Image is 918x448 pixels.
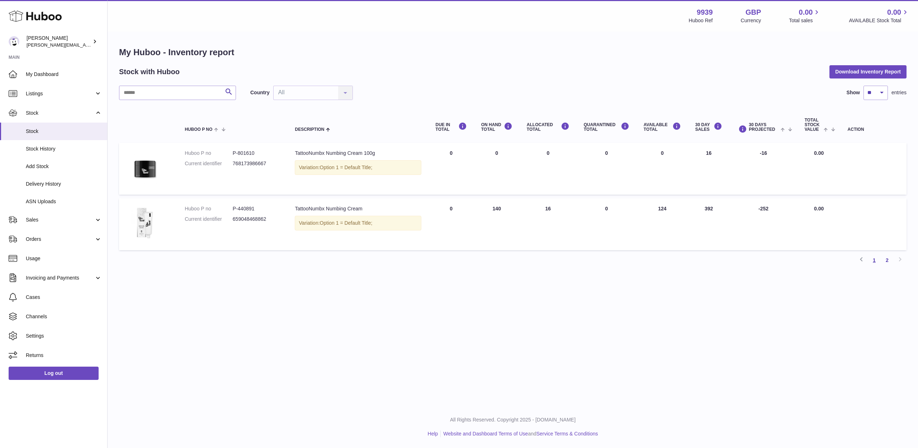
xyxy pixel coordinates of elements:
[868,254,881,267] a: 1
[26,275,94,281] span: Invoicing and Payments
[520,143,577,195] td: 0
[881,254,894,267] a: 2
[26,163,102,170] span: Add Stock
[233,205,281,212] dd: P-440891
[320,220,373,226] span: Option 1 = Default Title;
[814,206,824,211] span: 0.00
[26,146,102,152] span: Stock History
[644,122,681,132] div: AVAILABLE Total
[536,431,598,437] a: Service Terms & Conditions
[119,67,180,77] h2: Stock with Huboo
[729,198,797,250] td: -252
[729,143,797,195] td: -16
[887,8,901,17] span: 0.00
[436,122,467,132] div: DUE IN TOTAL
[320,165,373,170] span: Option 1 = Default Title;
[26,352,102,359] span: Returns
[26,90,94,97] span: Listings
[829,65,907,78] button: Download Inventory Report
[741,17,761,24] div: Currency
[805,118,822,132] span: Total stock value
[814,150,824,156] span: 0.00
[26,216,94,223] span: Sales
[688,198,730,250] td: 392
[849,17,909,24] span: AVAILABLE Stock Total
[233,160,281,167] dd: 768173986667
[185,150,233,157] dt: Huboo P no
[26,181,102,187] span: Delivery History
[185,127,212,132] span: Huboo P no
[605,150,608,156] span: 0
[789,17,821,24] span: Total sales
[26,255,102,262] span: Usage
[185,216,233,223] dt: Current identifier
[443,431,528,437] a: Website and Dashboard Terms of Use
[295,150,421,157] div: TattooNumbx Numbing Cream 100g
[27,35,91,48] div: [PERSON_NAME]
[295,127,324,132] span: Description
[428,431,438,437] a: Help
[749,123,779,132] span: 30 DAYS PROJECTED
[185,205,233,212] dt: Huboo P no
[689,17,713,24] div: Huboo Ref
[520,198,577,250] td: 16
[584,122,629,132] div: QUARANTINED Total
[295,216,421,230] div: Variation:
[26,313,102,320] span: Channels
[26,333,102,339] span: Settings
[233,150,281,157] dd: P-801610
[429,143,474,195] td: 0
[233,216,281,223] dd: 659048468862
[9,367,99,380] a: Log out
[474,143,520,195] td: 0
[26,294,102,301] span: Cases
[113,416,912,423] p: All Rights Reserved. Copyright 2025 - [DOMAIN_NAME]
[697,8,713,17] strong: 9939
[429,198,474,250] td: 0
[891,89,907,96] span: entries
[789,8,821,24] a: 0.00 Total sales
[26,236,94,243] span: Orders
[441,430,598,437] li: and
[799,8,813,17] span: 0.00
[295,160,421,175] div: Variation:
[26,71,102,78] span: My Dashboard
[295,205,421,212] div: TattooNumbx Numbing Cream
[605,206,608,211] span: 0
[26,110,94,116] span: Stock
[637,143,688,195] td: 0
[527,122,569,132] div: ALLOCATED Total
[26,128,102,135] span: Stock
[126,150,162,186] img: product image
[688,143,730,195] td: 16
[250,89,270,96] label: Country
[26,198,102,205] span: ASN Uploads
[637,198,688,250] td: 124
[185,160,233,167] dt: Current identifier
[27,42,144,48] span: [PERSON_NAME][EMAIL_ADDRESS][DOMAIN_NAME]
[9,36,19,47] img: tommyhardy@hotmail.com
[474,198,520,250] td: 140
[481,122,512,132] div: ON HAND Total
[695,122,723,132] div: 30 DAY SALES
[848,127,899,132] div: Action
[746,8,761,17] strong: GBP
[126,205,162,241] img: product image
[847,89,860,96] label: Show
[119,47,907,58] h1: My Huboo - Inventory report
[849,8,909,24] a: 0.00 AVAILABLE Stock Total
